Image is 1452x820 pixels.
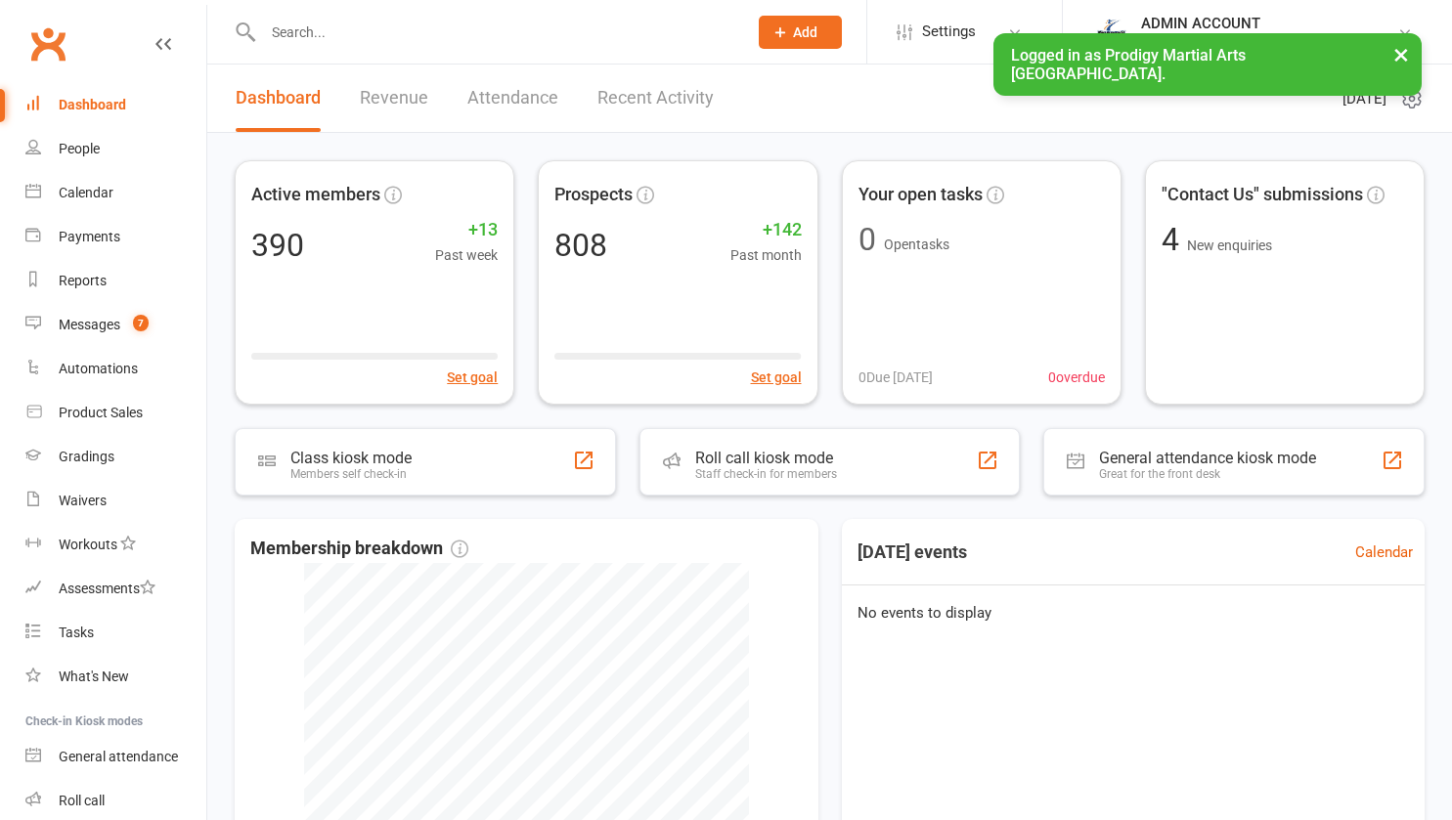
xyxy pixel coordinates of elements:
[922,10,976,54] span: Settings
[25,523,206,567] a: Workouts
[793,24,817,40] span: Add
[59,581,155,596] div: Assessments
[25,303,206,347] a: Messages 7
[554,181,633,209] span: Prospects
[59,493,107,508] div: Waivers
[1141,15,1397,32] div: ADMIN ACCOUNT
[858,224,876,255] div: 0
[133,315,149,331] span: 7
[251,181,380,209] span: Active members
[435,216,498,244] span: +13
[25,735,206,779] a: General attendance kiosk mode
[695,467,837,481] div: Staff check-in for members
[290,467,412,481] div: Members self check-in
[59,449,114,464] div: Gradings
[59,537,117,552] div: Workouts
[25,171,206,215] a: Calendar
[25,391,206,435] a: Product Sales
[25,479,206,523] a: Waivers
[751,367,802,388] button: Set goal
[257,19,733,46] input: Search...
[1011,46,1246,83] span: Logged in as Prodigy Martial Arts [GEOGRAPHIC_DATA].
[25,435,206,479] a: Gradings
[1187,237,1272,253] span: New enquiries
[858,367,933,388] span: 0 Due [DATE]
[695,449,837,467] div: Roll call kiosk mode
[1092,13,1131,52] img: thumb_image1686208220.png
[1141,32,1397,50] div: Prodigy Martial Arts [GEOGRAPHIC_DATA]
[59,669,129,684] div: What's New
[25,215,206,259] a: Payments
[25,611,206,655] a: Tasks
[759,16,842,49] button: Add
[1162,221,1187,258] span: 4
[1162,181,1363,209] span: "Contact Us" submissions
[25,655,206,699] a: What's New
[59,97,126,112] div: Dashboard
[1048,367,1105,388] span: 0 overdue
[25,127,206,171] a: People
[25,567,206,611] a: Assessments
[23,20,72,68] a: Clubworx
[447,367,498,388] button: Set goal
[59,749,178,764] div: General attendance
[1099,467,1316,481] div: Great for the front desk
[59,317,120,332] div: Messages
[290,449,412,467] div: Class kiosk mode
[25,259,206,303] a: Reports
[59,273,107,288] div: Reports
[250,535,468,563] span: Membership breakdown
[59,405,143,420] div: Product Sales
[1099,449,1316,467] div: General attendance kiosk mode
[251,230,304,261] div: 390
[25,347,206,391] a: Automations
[842,535,983,570] h3: [DATE] events
[59,185,113,200] div: Calendar
[858,181,983,209] span: Your open tasks
[884,237,949,252] span: Open tasks
[59,361,138,376] div: Automations
[59,793,105,808] div: Roll call
[834,585,1433,640] div: No events to display
[25,83,206,127] a: Dashboard
[59,229,120,244] div: Payments
[59,625,94,640] div: Tasks
[1355,540,1413,564] a: Calendar
[435,244,498,266] span: Past week
[1384,33,1419,75] button: ×
[554,230,607,261] div: 808
[730,216,802,244] span: +142
[59,141,100,156] div: People
[730,244,802,266] span: Past month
